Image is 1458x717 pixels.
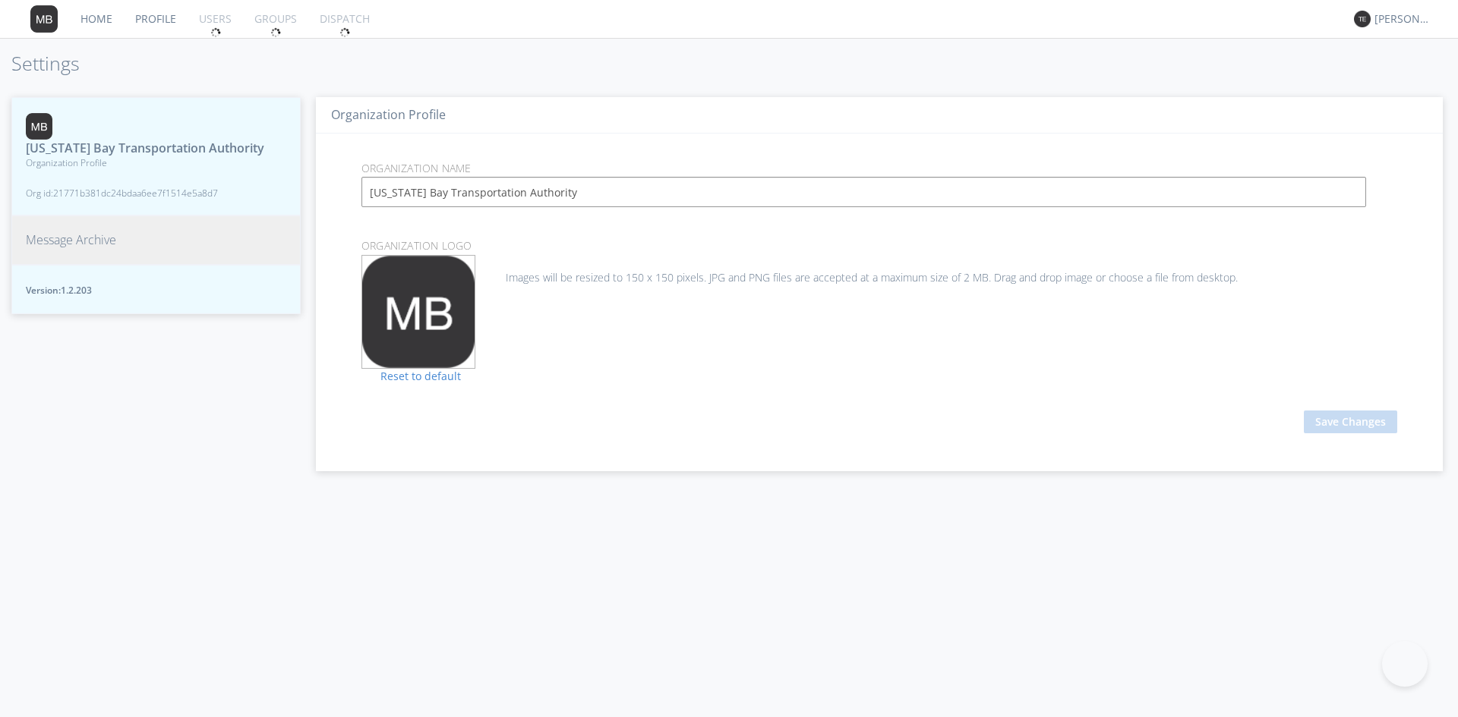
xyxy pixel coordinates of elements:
[1304,410,1397,433] button: Save Changes
[26,187,264,200] span: Org id: 21771b381dc24bdaa6ee7f1514e5a8d7
[270,27,281,38] img: spin.svg
[339,27,350,38] img: spin.svg
[362,256,475,368] img: 373638.png
[350,160,1409,177] p: Organization Name
[350,237,1409,254] p: Organization Logo
[26,284,286,297] span: Version: 1.2.203
[11,215,301,265] button: Message Archive
[1382,641,1428,687] iframe: Toggle Customer Support
[11,265,301,314] button: Version:1.2.203
[1374,11,1431,27] div: [PERSON_NAME]
[1354,11,1371,27] img: 373638.png
[26,140,264,157] span: [US_STATE] Bay Transportation Authority
[361,177,1366,207] input: Enter Organization Name
[30,5,58,33] img: 373638.png
[26,113,52,140] img: 373638.png
[361,255,1397,285] div: Images will be resized to 150 x 150 pixels. JPG and PNG files are accepted at a maximum size of 2...
[26,231,116,249] span: Message Archive
[26,156,264,169] span: Organization Profile
[361,369,461,383] a: Reset to default
[210,27,221,38] img: spin.svg
[11,97,301,216] button: [US_STATE] Bay Transportation AuthorityOrganization ProfileOrg id:21771b381dc24bdaa6ee7f1514e5a8d7
[331,108,1428,122] h3: Organization Profile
